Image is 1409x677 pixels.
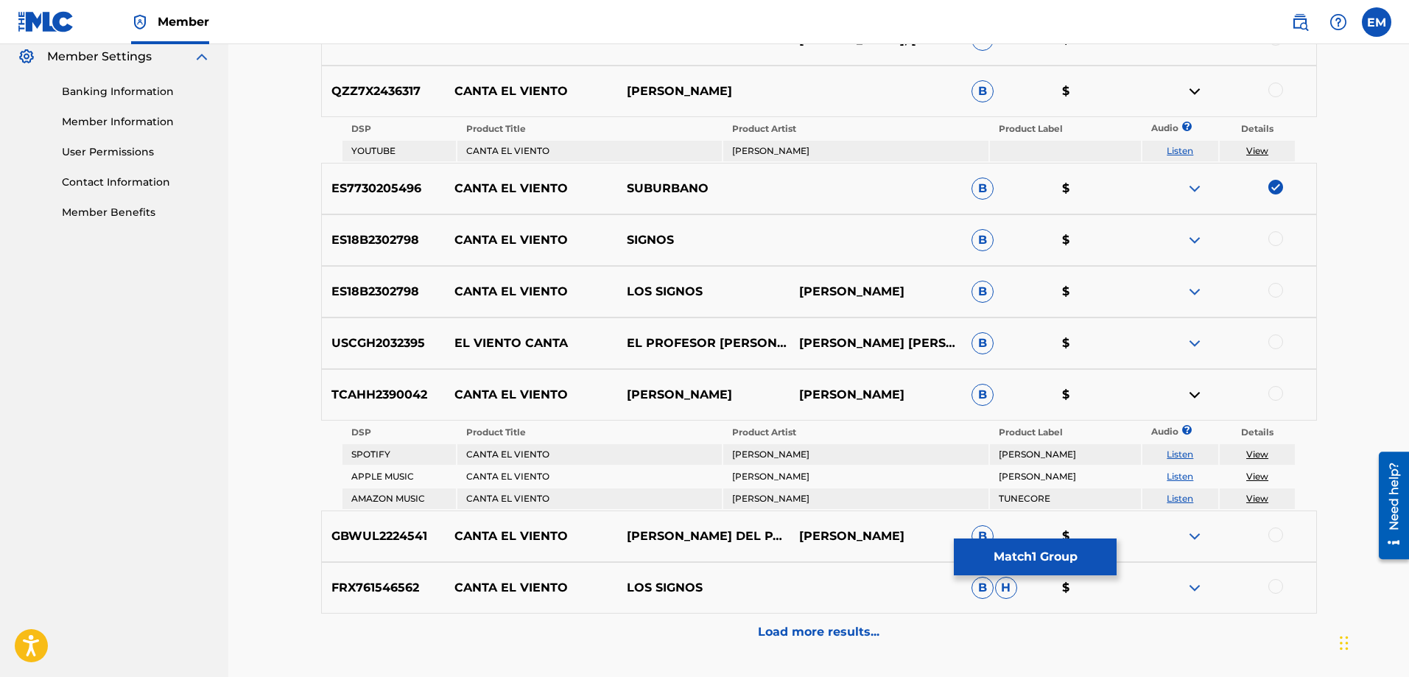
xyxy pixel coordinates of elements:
th: Product Label [990,119,1141,139]
th: Product Artist [723,119,988,139]
th: DSP [342,422,456,443]
p: CANTA EL VIENTO [445,231,617,249]
th: DSP [342,119,456,139]
a: Member Information [62,114,211,130]
img: help [1329,13,1347,31]
div: User Menu [1362,7,1391,37]
td: AMAZON MUSIC [342,488,456,509]
p: $ [1053,231,1144,249]
button: Match1 Group [954,539,1117,575]
p: CANTA EL VIENTO [445,579,617,597]
p: SIGNOS [617,231,790,249]
p: [PERSON_NAME] [790,283,962,301]
p: [PERSON_NAME] [790,527,962,545]
iframe: Resource Center [1368,446,1409,565]
p: $ [1053,334,1144,352]
p: LOS SIGNOS [617,283,790,301]
p: $ [1053,527,1144,545]
div: Widget de chat [1335,606,1409,677]
td: YOUTUBE [342,141,456,161]
p: [PERSON_NAME] [PERSON_NAME] SAN [PERSON_NAME] [790,334,962,352]
img: contract [1186,386,1204,404]
a: View [1246,449,1268,460]
th: Product Label [990,422,1141,443]
img: Member Settings [18,48,35,66]
p: $ [1053,386,1144,404]
td: [PERSON_NAME] [723,444,988,465]
img: MLC Logo [18,11,74,32]
p: CANTA EL VIENTO [445,527,617,545]
td: [PERSON_NAME] [990,466,1141,487]
span: B [971,178,994,200]
img: expand [1186,527,1204,545]
img: expand [1186,231,1204,249]
img: deselect [1268,180,1283,194]
span: B [971,577,994,599]
img: expand [1186,334,1204,352]
a: Contact Information [62,175,211,190]
span: Member Settings [47,48,152,66]
td: CANTA EL VIENTO [457,488,722,509]
img: expand [1186,579,1204,597]
img: Top Rightsholder [131,13,149,31]
div: Arrastrar [1340,621,1349,665]
td: [PERSON_NAME] [723,466,988,487]
span: B [971,525,994,547]
th: Product Title [457,119,722,139]
th: Details [1220,422,1296,443]
td: [PERSON_NAME] [723,488,988,509]
a: View [1246,493,1268,504]
p: EL VIENTO CANTA [445,334,617,352]
a: Listen [1167,471,1193,482]
a: Listen [1167,449,1193,460]
td: SPOTIFY [342,444,456,465]
p: CANTA EL VIENTO [445,386,617,404]
p: [PERSON_NAME] [617,386,790,404]
a: View [1246,471,1268,482]
p: $ [1053,83,1144,100]
img: expand [193,48,211,66]
div: Help [1324,7,1353,37]
span: Member [158,13,209,30]
img: search [1291,13,1309,31]
a: User Permissions [62,144,211,160]
p: CANTA EL VIENTO [445,83,617,100]
p: ES18B2302798 [322,283,446,301]
p: CANTA EL VIENTO [445,180,617,197]
span: H [995,577,1017,599]
th: Product Title [457,422,722,443]
p: [PERSON_NAME] [790,386,962,404]
a: Banking Information [62,84,211,99]
span: B [971,229,994,251]
td: [PERSON_NAME] [723,141,988,161]
img: expand [1186,283,1204,301]
iframe: Chat Widget [1335,606,1409,677]
a: Member Benefits [62,205,211,220]
p: LOS SIGNOS [617,579,790,597]
a: Public Search [1285,7,1315,37]
td: [PERSON_NAME] [990,444,1141,465]
span: B [971,281,994,303]
p: FRX761546562 [322,579,446,597]
td: TUNECORE [990,488,1141,509]
td: APPLE MUSIC [342,466,456,487]
p: $ [1053,283,1144,301]
p: QZZ7X2436317 [322,83,446,100]
a: View [1246,145,1268,156]
p: TCAHH2390042 [322,386,446,404]
p: Load more results... [758,623,879,641]
p: $ [1053,579,1144,597]
a: Listen [1167,493,1193,504]
p: CANTA EL VIENTO [445,283,617,301]
span: B [971,384,994,406]
td: CANTA EL VIENTO [457,444,722,465]
img: contract [1186,83,1204,100]
p: Audio [1142,425,1160,438]
td: CANTA EL VIENTO [457,141,722,161]
p: ES7730205496 [322,180,446,197]
p: USCGH2032395 [322,334,446,352]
